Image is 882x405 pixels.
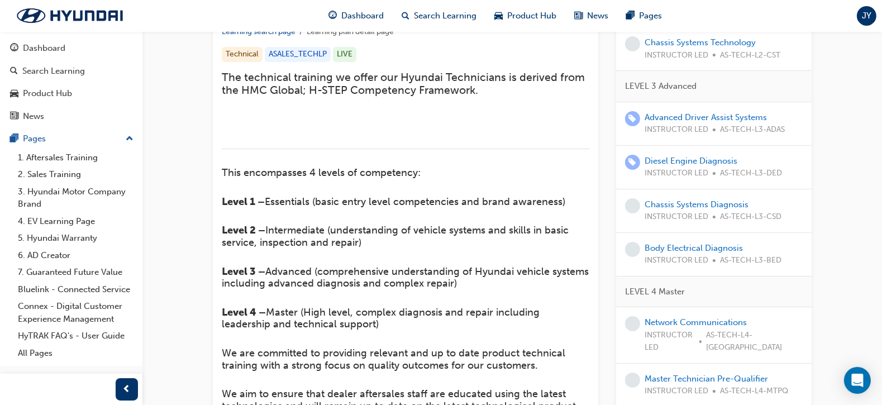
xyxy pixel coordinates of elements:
[307,26,394,39] li: Learning plan detail page
[13,166,138,183] a: 2. Sales Training
[13,327,138,345] a: HyTRAK FAQ's - User Guide
[126,132,134,146] span: up-icon
[13,149,138,166] a: 1. Aftersales Training
[625,154,640,169] span: learningRecordVerb_ENROLL-icon
[414,9,477,22] span: Search Learning
[4,106,138,127] a: News
[13,345,138,362] a: All Pages
[645,211,708,223] span: INSTRUCTOR LED
[645,317,747,327] a: Network Communications
[23,110,44,123] div: News
[10,134,18,144] span: pages-icon
[720,385,788,398] span: AS-TECH-L4-MTPQ
[495,9,503,23] span: car-icon
[4,83,138,104] a: Product Hub
[222,306,542,331] span: Master (High level, complex diagnosis and repair including leadership and technical support)
[23,132,46,145] div: Pages
[4,38,138,59] a: Dashboard
[222,265,592,290] span: Advanced (comprehensive understanding of Hyundai vehicle systems including advanced diagnosis and...
[10,66,18,77] span: search-icon
[627,9,635,23] span: pages-icon
[4,36,138,128] button: DashboardSearch LearningProduct HubNews
[645,167,708,180] span: INSTRUCTOR LED
[10,44,18,54] span: guage-icon
[618,4,671,27] a: pages-iconPages
[625,111,640,126] span: learningRecordVerb_ENROLL-icon
[222,166,421,179] span: This encompasses 4 levels of competency:
[645,49,708,61] span: INSTRUCTOR LED
[222,71,588,97] span: The technical training we offer our Hyundai Technicians is derived from the HMC Global; H-STEP Co...
[645,155,737,165] a: Diesel Engine Diagnosis
[645,37,756,47] a: Chassis Systems Technology
[625,241,640,256] span: learningRecordVerb_NONE-icon
[222,196,265,208] span: Level 1 –
[645,112,767,122] a: Advanced Driver Assist Systems
[844,367,871,394] div: Open Intercom Messenger
[566,4,618,27] a: news-iconNews
[645,242,743,252] a: Body Electrical Diagnosis
[222,47,263,62] div: Technical
[862,9,871,22] span: JY
[508,9,557,22] span: Product Hub
[23,87,72,100] div: Product Hub
[123,383,131,397] span: prev-icon
[402,9,410,23] span: search-icon
[486,4,566,27] a: car-iconProduct Hub
[575,9,583,23] span: news-icon
[625,198,640,213] span: learningRecordVerb_NONE-icon
[625,372,640,387] span: learningRecordVerb_NONE-icon
[720,123,785,136] span: AS-TECH-L3-ADAS
[222,224,571,249] span: Intermediate (understanding of vehicle systems and skills in basic service, inspection and repair)
[645,123,708,136] span: INSTRUCTOR LED
[4,61,138,82] a: Search Learning
[645,385,708,398] span: INSTRUCTOR LED
[720,49,780,61] span: AS-TECH-L2-CST
[265,196,565,208] span: Essentials (basic entry level competencies and brand awareness)
[625,285,685,298] span: LEVEL 4 Master
[645,328,695,354] span: INSTRUCTOR LED
[857,6,876,26] button: JY
[342,9,384,22] span: Dashboard
[10,112,18,122] span: news-icon
[222,347,568,371] span: We are committed to providing relevant and up to date product technical training with a strong fo...
[393,4,486,27] a: search-iconSearch Learning
[222,224,265,236] span: Level 2 –
[222,306,266,318] span: Level 4 –
[333,47,356,62] div: LIVE
[6,4,134,27] img: Trak
[13,281,138,298] a: Bluelink - Connected Service
[4,128,138,149] button: Pages
[320,4,393,27] a: guage-iconDashboard
[13,213,138,230] a: 4. EV Learning Page
[265,47,331,62] div: ASALES_TECHLP
[625,316,640,331] span: learningRecordVerb_NONE-icon
[13,298,138,327] a: Connex - Digital Customer Experience Management
[625,36,640,51] span: learningRecordVerb_NONE-icon
[720,167,782,180] span: AS-TECH-L3-DED
[625,80,697,93] span: LEVEL 3 Advanced
[10,89,18,99] span: car-icon
[13,247,138,264] a: 6. AD Creator
[329,9,337,23] span: guage-icon
[13,183,138,213] a: 3. Hyundai Motor Company Brand
[645,254,708,267] span: INSTRUCTOR LED
[22,65,85,78] div: Search Learning
[645,373,768,383] a: Master Technician Pre-Qualifier
[645,199,748,209] a: Chassis Systems Diagnosis
[720,211,781,223] span: AS-TECH-L3-CSD
[222,27,295,36] a: Learning search page
[13,264,138,281] a: 7. Guaranteed Future Value
[640,9,662,22] span: Pages
[720,254,781,267] span: AS-TECH-L3-BED
[706,328,803,354] span: AS-TECH-L4-[GEOGRAPHIC_DATA]
[23,42,65,55] div: Dashboard
[588,9,609,22] span: News
[222,265,265,278] span: Level 3 –
[13,230,138,247] a: 5. Hyundai Warranty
